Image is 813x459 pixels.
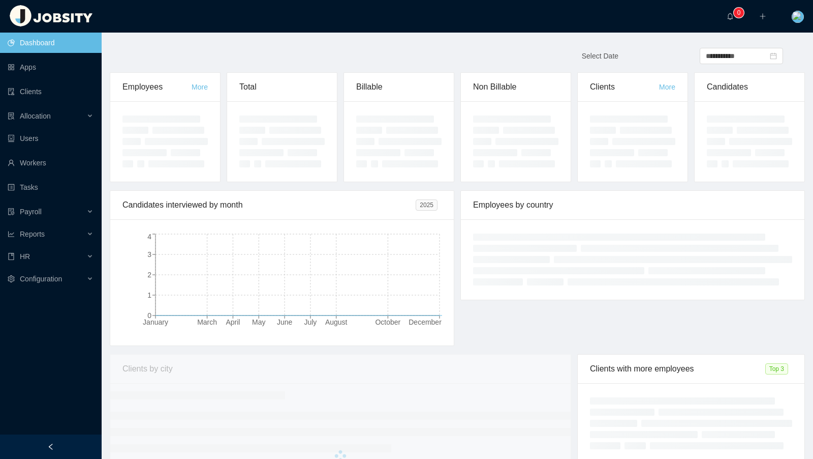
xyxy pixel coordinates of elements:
[122,73,192,101] div: Employees
[473,191,792,219] div: Employees by country
[20,208,42,216] span: Payroll
[277,318,293,326] tspan: June
[197,318,217,326] tspan: March
[590,355,765,383] div: Clients with more employees
[8,33,93,53] a: icon: pie-chartDashboard
[375,318,400,326] tspan: October
[147,311,151,320] tspan: 0
[304,318,317,326] tspan: July
[226,318,240,326] tspan: April
[20,230,45,238] span: Reports
[8,81,93,102] a: icon: auditClients
[8,231,15,238] i: icon: line-chart
[143,318,168,326] tspan: January
[416,199,437,211] span: 2025
[356,73,442,101] div: Billable
[8,208,15,215] i: icon: file-protect
[8,112,15,120] i: icon: solution
[239,73,325,101] div: Total
[147,291,151,299] tspan: 1
[473,73,558,101] div: Non Billable
[582,52,618,60] span: Select Date
[590,73,659,101] div: Clients
[409,318,442,326] tspan: December
[734,8,744,18] sup: 0
[192,83,208,91] a: More
[8,57,93,77] a: icon: appstoreApps
[147,233,151,241] tspan: 4
[8,253,15,260] i: icon: book
[20,275,62,283] span: Configuration
[147,250,151,259] tspan: 3
[770,52,777,60] i: icon: calendar
[707,73,792,101] div: Candidates
[8,177,93,197] a: icon: profileTasks
[122,191,416,219] div: Candidates interviewed by month
[325,318,348,326] tspan: August
[20,252,30,261] span: HR
[8,275,15,282] i: icon: setting
[147,271,151,279] tspan: 2
[8,153,93,173] a: icon: userWorkers
[792,11,804,23] img: fd154270-6900-11e8-8dba-5d495cac71c7_5cf6810034285.jpeg
[759,13,766,20] i: icon: plus
[659,83,675,91] a: More
[765,363,788,375] span: Top 3
[8,128,93,149] a: icon: robotUsers
[20,112,51,120] span: Allocation
[727,13,734,20] i: icon: bell
[252,318,265,326] tspan: May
